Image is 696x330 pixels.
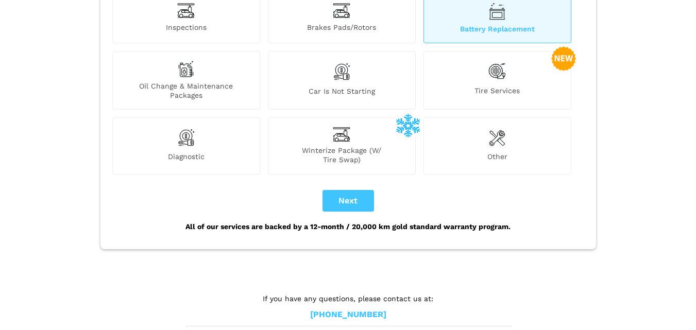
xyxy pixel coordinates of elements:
span: Inspections [113,23,260,33]
span: Battery Replacement [424,24,571,33]
p: If you have any questions, please contact us at: [186,293,511,304]
span: Other [424,152,571,164]
span: Winterize Package (W/ Tire Swap) [268,146,415,164]
span: Car is not starting [268,86,415,100]
a: [PHONE_NUMBER] [310,309,386,320]
span: Brakes Pads/Rotors [268,23,415,33]
img: new-badge-2-48.png [551,46,576,71]
span: Oil Change & Maintenance Packages [113,81,260,100]
span: Diagnostic [113,152,260,164]
div: All of our services are backed by a 12-month / 20,000 km gold standard warranty program. [110,212,587,241]
img: winterize-icon_1.png [396,113,420,137]
span: Tire Services [424,86,571,100]
button: Next [322,190,374,212]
